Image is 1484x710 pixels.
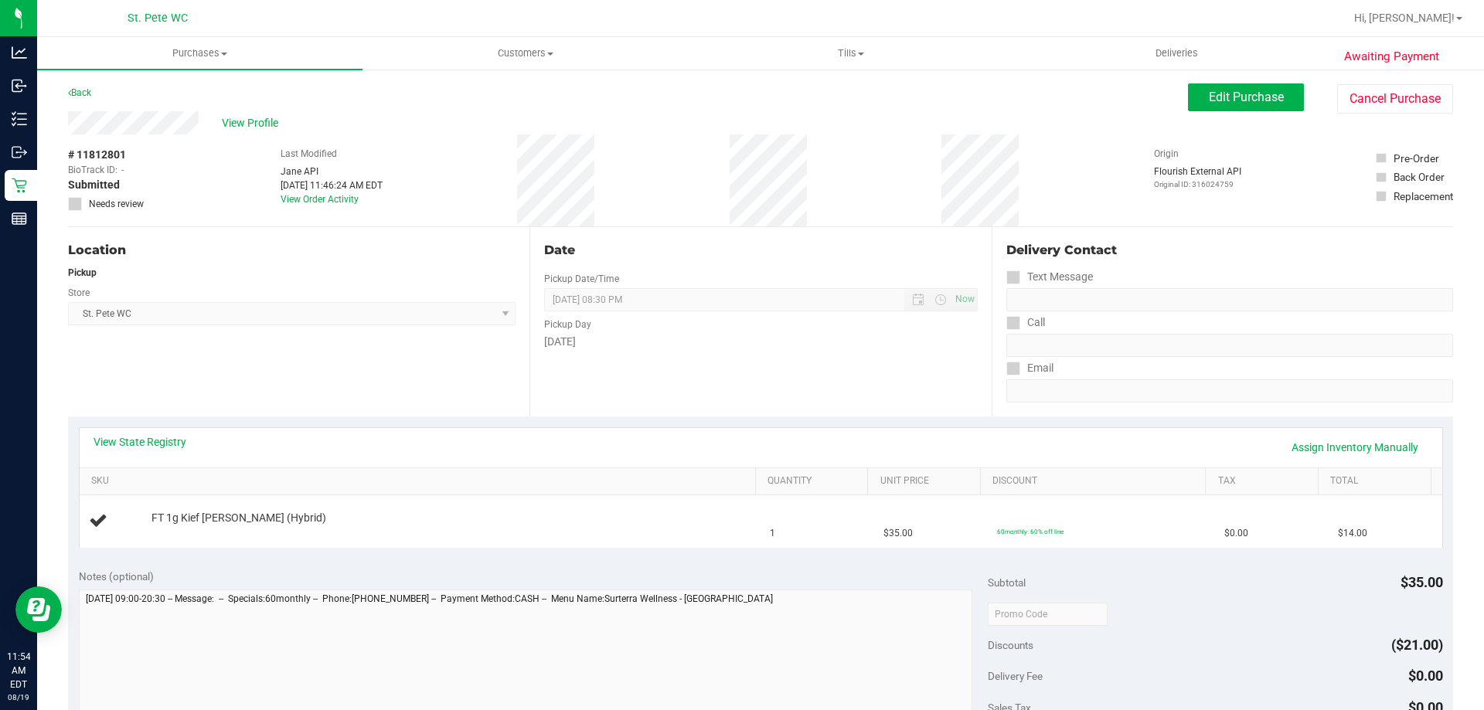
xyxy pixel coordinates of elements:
span: $14.00 [1338,526,1367,541]
div: Back Order [1394,169,1445,185]
inline-svg: Retail [12,178,27,193]
span: $0.00 [1224,526,1248,541]
span: - [121,163,124,177]
span: ($21.00) [1391,637,1443,653]
label: Call [1006,311,1045,334]
a: Deliveries [1014,37,1339,70]
div: Flourish External API [1154,165,1241,190]
div: [DATE] [544,334,977,350]
span: Subtotal [988,576,1026,589]
span: Tills [689,46,1013,60]
a: Unit Price [880,475,975,487]
p: 11:54 AM EDT [7,650,30,691]
a: View Order Activity [281,194,359,205]
span: $35.00 [883,526,913,541]
a: Tills [688,37,1013,70]
a: Total [1330,475,1424,487]
label: Pickup Day [544,318,591,331]
button: Edit Purchase [1188,83,1304,111]
div: Location [68,241,516,260]
a: Purchases [37,37,362,70]
p: Original ID: 316024759 [1154,178,1241,190]
span: Discounts [988,631,1033,659]
label: Pickup Date/Time [544,272,619,286]
span: # 11812801 [68,147,126,163]
div: Delivery Contact [1006,241,1453,260]
span: Deliveries [1135,46,1219,60]
label: Last Modified [281,147,337,161]
label: Origin [1154,147,1179,161]
span: Notes (optional) [79,570,154,583]
iframe: Resource center [15,586,62,633]
input: Promo Code [988,603,1108,626]
inline-svg: Outbound [12,144,27,160]
a: Assign Inventory Manually [1281,434,1428,460]
span: $35.00 [1401,574,1443,590]
span: Customers [363,46,687,60]
a: Quantity [768,475,862,487]
span: Edit Purchase [1209,90,1284,104]
input: Format: (999) 999-9999 [1006,288,1453,311]
inline-svg: Inventory [12,111,27,127]
span: FT 1g Kief [PERSON_NAME] (Hybrid) [151,511,326,525]
span: $0.00 [1408,668,1443,684]
a: Customers [362,37,688,70]
button: Cancel Purchase [1337,84,1453,114]
a: SKU [91,475,749,487]
inline-svg: Analytics [12,45,27,60]
span: View Profile [222,115,284,131]
span: Needs review [89,197,144,211]
label: Text Message [1006,266,1093,288]
strong: Pickup [68,267,97,278]
a: Back [68,87,91,98]
span: Awaiting Payment [1344,48,1439,66]
input: Format: (999) 999-9999 [1006,334,1453,357]
span: Hi, [PERSON_NAME]! [1354,12,1455,24]
div: Pre-Order [1394,151,1439,166]
a: View State Registry [94,434,186,450]
span: 1 [770,526,775,541]
span: Delivery Fee [988,670,1043,682]
div: Date [544,241,977,260]
div: Replacement [1394,189,1453,204]
div: Jane API [281,165,383,178]
inline-svg: Reports [12,211,27,226]
span: 60monthly: 60% off line [997,528,1064,535]
span: Submitted [68,177,120,193]
span: Purchases [37,46,362,60]
span: St. Pete WC [128,12,188,25]
div: [DATE] 11:46:24 AM EDT [281,178,383,192]
span: BioTrack ID: [68,163,117,177]
inline-svg: Inbound [12,78,27,93]
label: Store [68,286,90,300]
a: Discount [992,475,1200,487]
label: Email [1006,357,1053,379]
a: Tax [1218,475,1312,487]
p: 08/19 [7,691,30,703]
